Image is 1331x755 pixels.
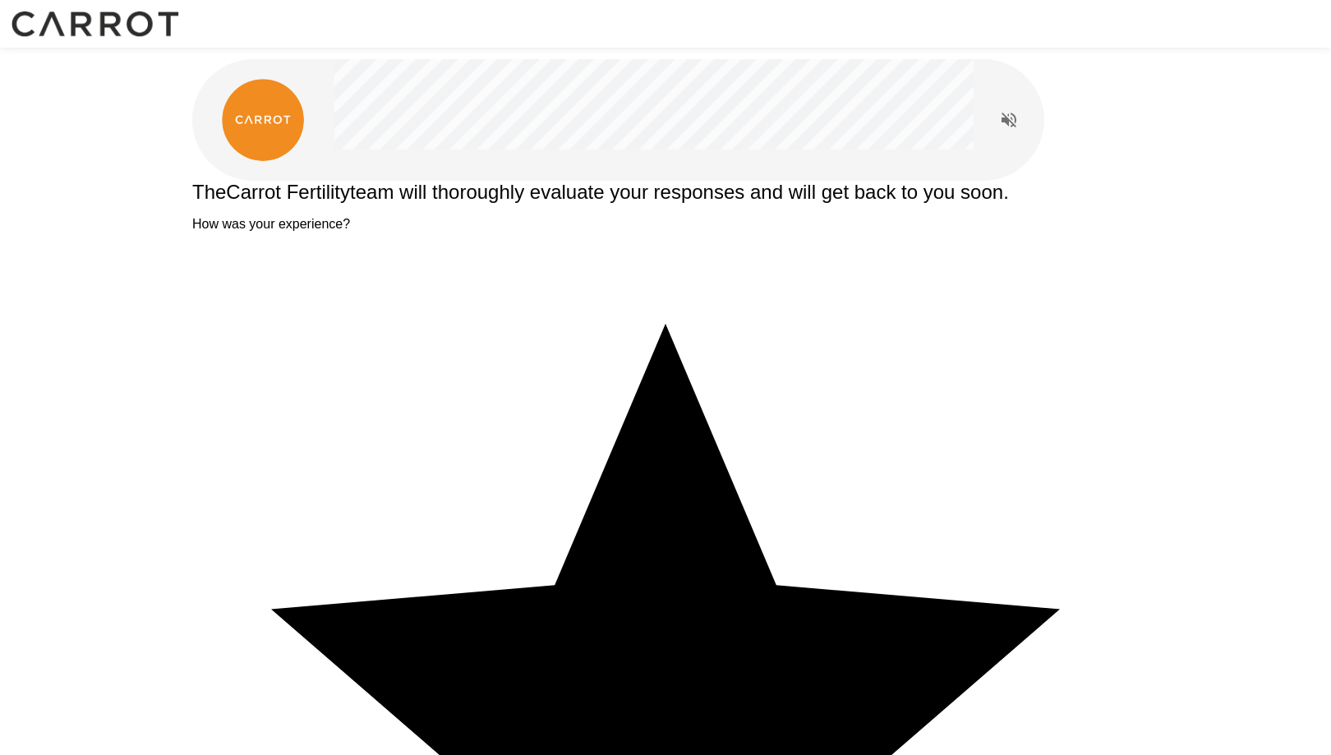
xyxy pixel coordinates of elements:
[992,104,1025,136] button: Read questions aloud
[222,79,304,161] img: carrot_logo.png
[192,217,1139,232] p: How was your experience?
[192,181,226,203] span: The
[350,181,1009,203] span: team will thoroughly evaluate your responses and will get back to you soon.
[226,181,350,203] span: Carrot Fertility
